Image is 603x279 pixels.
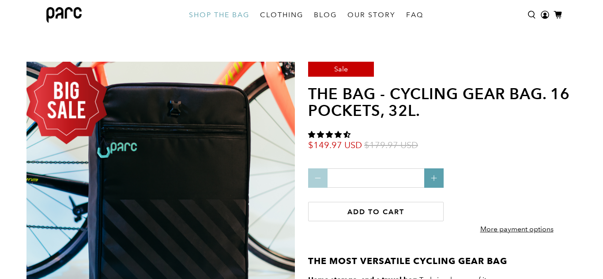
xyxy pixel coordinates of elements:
[309,3,342,27] a: BLOG
[255,3,309,27] a: CLOTHING
[347,208,404,216] span: Add to cart
[342,3,401,27] a: OUR STORY
[308,86,590,119] h1: THE BAG - cycling gear bag. 16 pockets, 32L.
[334,65,348,73] span: Sale
[184,3,255,27] a: SHOP THE BAG
[308,130,350,139] span: 4.33 stars
[308,256,507,266] strong: THE MOST VERSATILE CYCLING GEAR BAG
[308,140,362,151] span: $149.97 USD
[401,3,429,27] a: FAQ
[23,57,111,146] img: Untitled label
[308,202,444,221] button: Add to cart
[46,7,82,23] img: parc bag logo
[364,140,418,151] span: $179.97 USD
[463,218,571,246] a: More payment options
